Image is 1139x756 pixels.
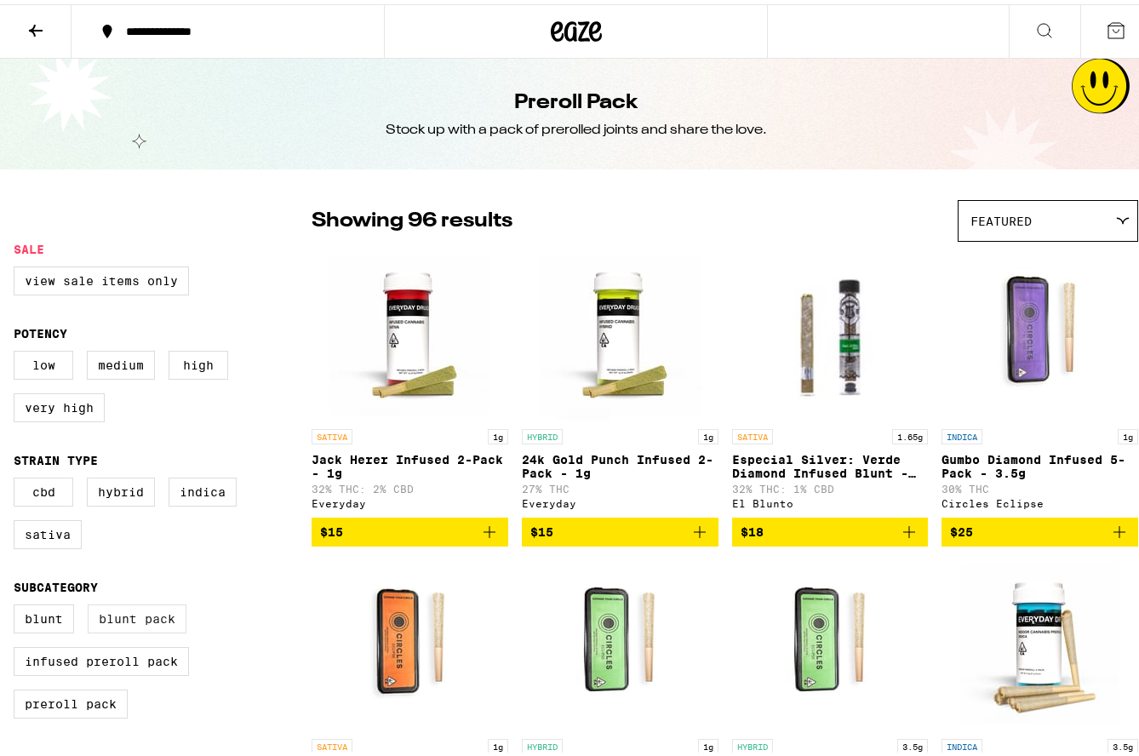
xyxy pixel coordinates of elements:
[955,556,1125,726] img: Everyday - Blackberry Kush 5-Pack - 3.5g
[745,556,915,726] img: Circles Eclipse - GG4 Diamond Infused 5-Pack - 3.5g
[14,685,128,714] label: Preroll Pack
[522,494,718,505] div: Everyday
[88,600,186,629] label: Blunt Pack
[14,238,44,252] legend: Sale
[732,246,929,513] a: Open page for Especial Silver: Verde Diamond Infused Blunt - 1.65g from El Blunto
[14,346,73,375] label: Low
[169,346,228,375] label: High
[312,513,508,542] button: Add to bag
[732,513,929,542] button: Add to bag
[942,449,1138,476] p: Gumbo Diamond Infused 5-Pack - 3.5g
[14,643,189,672] label: Infused Preroll Pack
[530,521,553,535] span: $15
[950,521,973,535] span: $25
[14,600,74,629] label: Blunt
[535,246,705,416] img: Everyday - 24k Gold Punch Infused 2-Pack - 1g
[1118,425,1138,440] p: 1g
[942,735,982,750] p: INDICA
[732,449,929,476] p: Especial Silver: Verde Diamond Infused Blunt - 1.65g
[87,346,155,375] label: Medium
[955,246,1125,416] img: Circles Eclipse - Gumbo Diamond Infused 5-Pack - 3.5g
[522,425,563,440] p: HYBRID
[522,246,718,513] a: Open page for 24k Gold Punch Infused 2-Pack - 1g from Everyday
[942,513,1138,542] button: Add to bag
[14,389,105,418] label: Very High
[312,425,352,440] p: SATIVA
[312,203,512,232] p: Showing 96 results
[320,521,343,535] span: $15
[897,735,928,750] p: 3.5g
[14,516,82,545] label: Sativa
[741,521,764,535] span: $18
[732,494,929,505] div: El Blunto
[10,12,123,26] span: Hi. Need any help?
[732,735,773,750] p: HYBRID
[942,425,982,440] p: INDICA
[698,735,718,750] p: 1g
[324,556,495,726] img: Circles Eclipse - Tropicana Cookies Diamond Infused 5-Pack - 3.5g
[522,449,718,476] p: 24k Gold Punch Infused 2-Pack - 1g
[892,425,928,440] p: 1.65g
[312,494,508,505] div: Everyday
[970,210,1032,224] span: Featured
[942,494,1138,505] div: Circles Eclipse
[1108,735,1138,750] p: 3.5g
[488,735,508,750] p: 1g
[942,246,1138,513] a: Open page for Gumbo Diamond Infused 5-Pack - 3.5g from Circles Eclipse
[14,473,73,502] label: CBD
[14,450,98,463] legend: Strain Type
[312,246,508,513] a: Open page for Jack Herer Infused 2-Pack - 1g from Everyday
[312,735,352,750] p: SATIVA
[87,473,155,502] label: Hybrid
[522,735,563,750] p: HYBRID
[14,323,67,336] legend: Potency
[698,425,718,440] p: 1g
[169,473,237,502] label: Indica
[732,246,929,416] img: El Blunto - Especial Silver: Verde Diamond Infused Blunt - 1.65g
[488,425,508,440] p: 1g
[312,479,508,490] p: 32% THC: 2% CBD
[732,479,929,490] p: 32% THC: 1% CBD
[386,117,767,135] div: Stock up with a pack of prerolled joints and share the love.
[522,479,718,490] p: 27% THC
[732,425,773,440] p: SATIVA
[535,556,705,726] img: Circles Eclipse - Cherry Blossom Diamond Infused 5-Pack - 3.5g
[324,246,495,416] img: Everyday - Jack Herer Infused 2-Pack - 1g
[942,479,1138,490] p: 30% THC
[514,84,638,113] h1: Preroll Pack
[312,449,508,476] p: Jack Herer Infused 2-Pack - 1g
[14,576,98,590] legend: Subcategory
[14,262,189,291] label: View Sale Items Only
[522,513,718,542] button: Add to bag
